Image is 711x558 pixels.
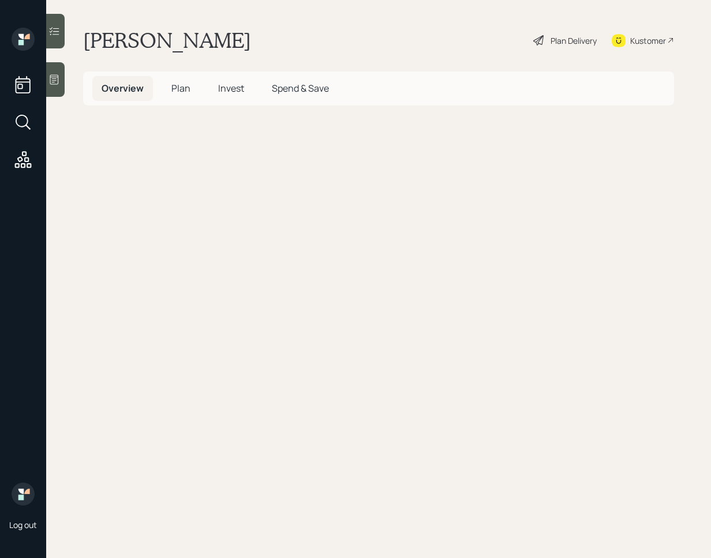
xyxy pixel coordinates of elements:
span: Spend & Save [272,82,329,95]
h1: [PERSON_NAME] [83,28,251,53]
span: Overview [102,82,144,95]
div: Plan Delivery [551,35,597,47]
span: Invest [218,82,244,95]
img: retirable_logo.png [12,482,35,506]
span: Plan [171,82,190,95]
div: Log out [9,519,37,530]
div: Kustomer [630,35,666,47]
